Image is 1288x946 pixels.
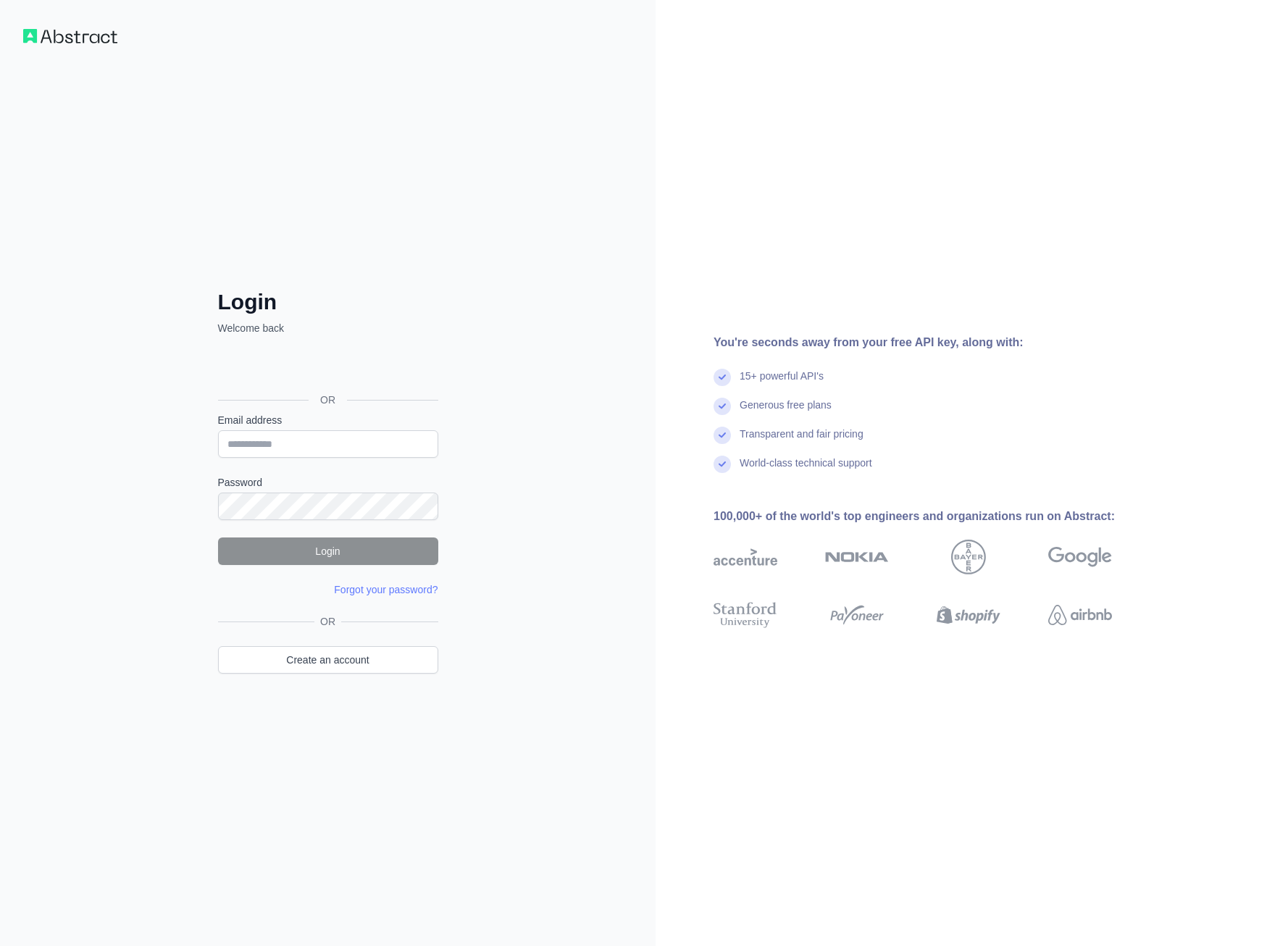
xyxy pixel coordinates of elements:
[825,599,889,631] img: payoneer
[1048,599,1112,631] img: airbnb
[218,646,438,674] a: Create an account
[1048,540,1112,574] img: google
[314,614,341,629] span: OR
[740,427,863,456] div: Transparent and fair pricing
[218,537,438,565] button: Login
[23,29,117,43] img: Workflow
[714,508,1158,525] div: 100,000+ of the world's top engineers and organizations run on Abstract:
[714,456,731,473] img: check mark
[218,289,438,315] h2: Login
[714,398,731,415] img: check mark
[951,540,986,574] img: bayer
[740,456,872,485] div: World-class technical support
[309,393,347,407] span: OR
[740,369,824,398] div: 15+ powerful API's
[714,540,777,574] img: accenture
[825,540,889,574] img: nokia
[714,334,1158,351] div: You're seconds away from your free API key, along with:
[714,427,731,444] img: check mark
[714,599,777,631] img: stanford university
[937,599,1000,631] img: shopify
[218,475,438,490] label: Password
[334,584,438,595] a: Forgot your password?
[211,351,443,383] iframe: Sign in with Google Button
[218,321,438,335] p: Welcome back
[218,413,438,427] label: Email address
[714,369,731,386] img: check mark
[740,398,832,427] div: Generous free plans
